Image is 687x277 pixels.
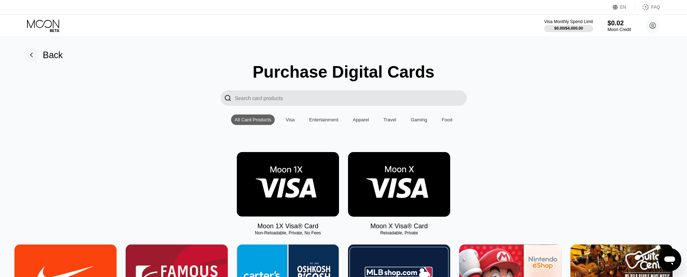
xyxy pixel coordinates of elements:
div: Back [43,50,63,60]
div: All Card Products [235,117,271,122]
div:  [224,94,231,102]
div: Purchase Digital Cards [253,62,435,82]
div: Entertainment [305,114,342,125]
div: Travel [380,114,400,125]
div: Apparel [353,117,369,122]
input: Search card products [235,90,467,106]
div: Moon 1X Visa® Card [257,222,318,230]
div: Reloadable, Private [348,230,450,235]
div: Visa Monthly Spend Limit [544,19,593,24]
div:  [221,90,235,106]
div: Visa [282,114,298,125]
div: Travel [383,117,396,122]
div: Gaming [411,117,427,122]
div: Visa [286,117,295,122]
div: Moon Credit [608,27,631,32]
div: $0.00 / $4,000.00 [554,26,583,30]
iframe: Button to launch messaging window [658,248,681,271]
div: Food [442,117,452,122]
div: $0.02 [608,20,631,27]
div: Visa Monthly Spend Limit$0.00/$4,000.00 [544,19,593,32]
div: Back [24,48,63,62]
div: All Card Products [231,114,275,125]
div: Food [438,114,456,125]
div: FAQ [635,4,660,11]
div: Apparel [349,114,373,125]
div: Non-Reloadable, Private, No Fees [237,230,339,235]
div: Moon X Visa® Card [370,222,428,230]
div: Gaming [407,114,431,125]
div: EN [620,5,626,10]
div: Entertainment [309,117,338,122]
div: $0.02Moon Credit [608,20,631,32]
div: EN [613,4,635,11]
div: FAQ [651,5,660,10]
